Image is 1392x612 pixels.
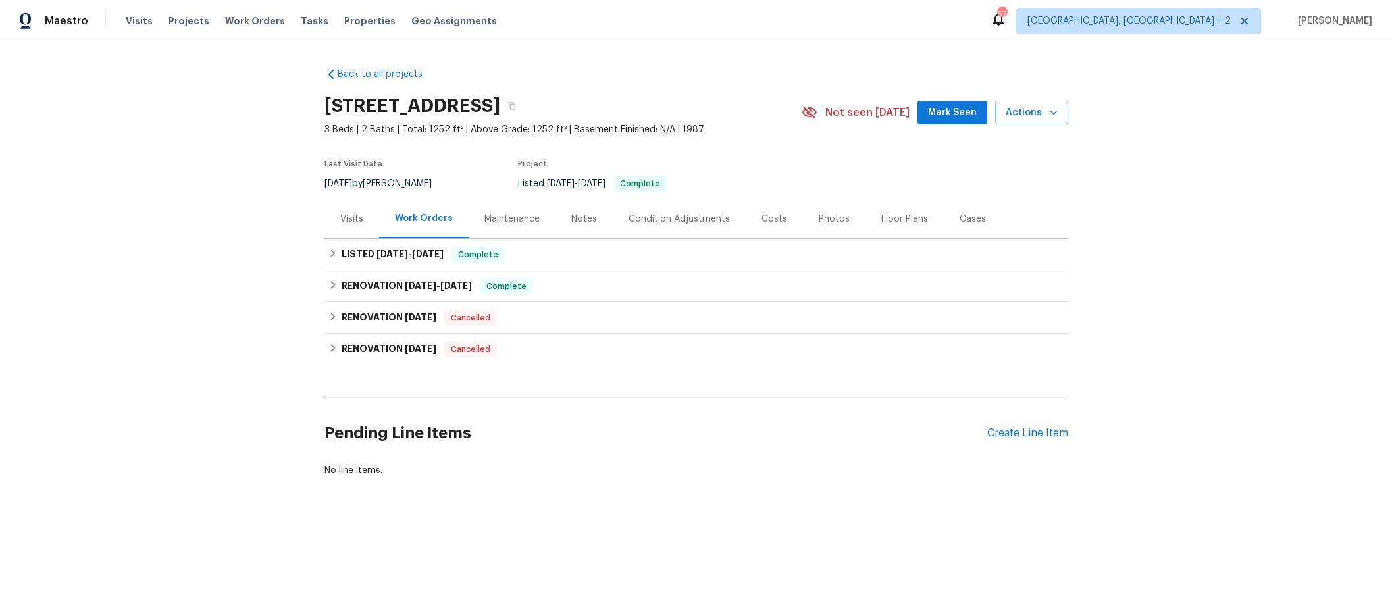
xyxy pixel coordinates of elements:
div: LISTED [DATE]-[DATE]Complete [324,239,1068,270]
span: Complete [481,280,532,293]
div: Condition Adjustments [629,213,730,226]
div: Work Orders [395,212,453,225]
div: Create Line Item [987,427,1068,440]
h6: RENOVATION [342,278,472,294]
span: Cancelled [446,343,496,356]
span: Not seen [DATE] [825,106,910,119]
span: [PERSON_NAME] [1293,14,1372,28]
div: Photos [819,213,850,226]
span: Properties [344,14,396,28]
span: Geo Assignments [411,14,497,28]
span: Cancelled [446,311,496,324]
h2: Pending Line Items [324,403,987,464]
div: Maintenance [484,213,540,226]
h6: RENOVATION [342,342,436,357]
div: Visits [340,213,363,226]
span: [DATE] [376,249,408,259]
div: Costs [761,213,787,226]
div: Notes [571,213,597,226]
div: RENOVATION [DATE]Cancelled [324,334,1068,365]
span: Project [518,160,547,168]
span: [DATE] [440,281,472,290]
span: Mark Seen [928,105,977,121]
div: RENOVATION [DATE]Cancelled [324,302,1068,334]
span: [DATE] [405,344,436,353]
button: Actions [995,101,1068,125]
button: Copy Address [500,94,524,118]
span: - [547,179,606,188]
div: RENOVATION [DATE]-[DATE]Complete [324,270,1068,302]
span: - [376,249,444,259]
div: Cases [960,213,986,226]
span: Projects [168,14,209,28]
span: 3 Beds | 2 Baths | Total: 1252 ft² | Above Grade: 1252 ft² | Basement Finished: N/A | 1987 [324,123,802,136]
h6: LISTED [342,247,444,263]
div: by [PERSON_NAME] [324,176,448,191]
h6: RENOVATION [342,310,436,326]
span: [DATE] [547,179,575,188]
span: Actions [1006,105,1058,121]
span: [DATE] [412,249,444,259]
div: Floor Plans [881,213,928,226]
div: No line items. [324,464,1068,477]
span: [DATE] [405,313,436,322]
button: Mark Seen [917,101,987,125]
span: Tasks [301,16,328,26]
span: Complete [453,248,503,261]
span: Visits [126,14,153,28]
span: Last Visit Date [324,160,382,168]
span: [GEOGRAPHIC_DATA], [GEOGRAPHIC_DATA] + 2 [1027,14,1231,28]
h2: [STREET_ADDRESS] [324,99,500,113]
a: Back to all projects [324,68,451,81]
div: 57 [997,8,1006,21]
span: Work Orders [225,14,285,28]
span: Maestro [45,14,88,28]
span: Listed [518,179,667,188]
span: [DATE] [578,179,606,188]
span: [DATE] [405,281,436,290]
span: Complete [615,180,665,188]
span: - [405,281,472,290]
span: [DATE] [324,179,352,188]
